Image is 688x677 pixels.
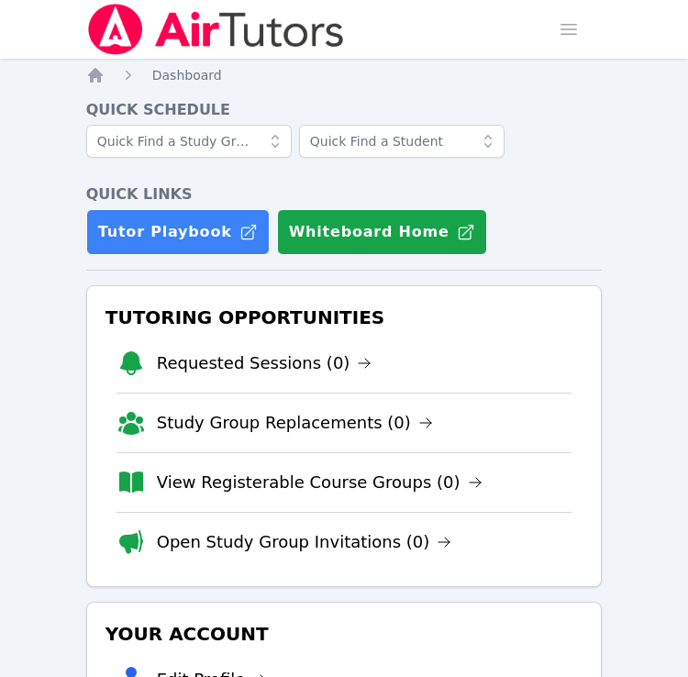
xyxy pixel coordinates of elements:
[86,125,292,158] input: Quick Find a Study Group
[102,301,587,334] h3: Tutoring Opportunities
[86,183,603,205] h4: Quick Links
[86,66,603,84] nav: Breadcrumb
[157,350,372,376] a: Requested Sessions (0)
[157,470,483,495] a: View Registerable Course Groups (0)
[86,4,346,55] img: Air Tutors
[152,66,222,84] a: Dashboard
[86,99,603,121] h4: Quick Schedule
[157,410,433,436] a: Study Group Replacements (0)
[157,529,452,555] a: Open Study Group Invitations (0)
[102,617,587,650] h3: Your Account
[86,209,270,255] a: Tutor Playbook
[299,125,505,158] input: Quick Find a Student
[277,209,487,255] button: Whiteboard Home
[152,68,222,83] span: Dashboard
